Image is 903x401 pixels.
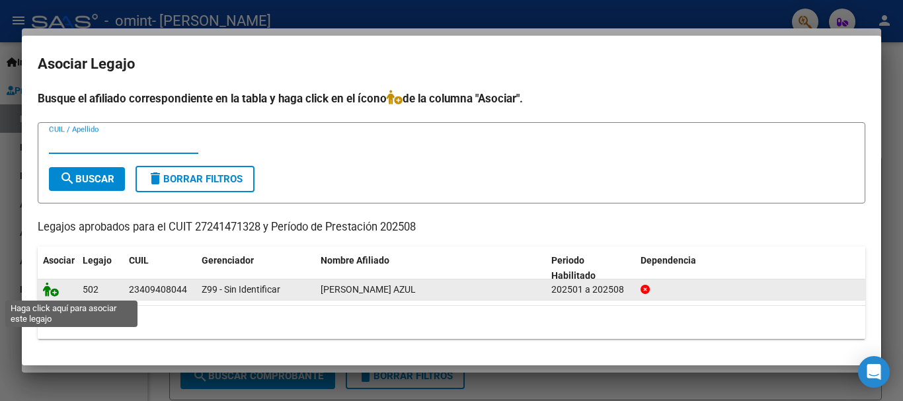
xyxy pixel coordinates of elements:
[83,284,98,295] span: 502
[77,246,124,290] datatable-header-cell: Legajo
[196,246,315,290] datatable-header-cell: Gerenciador
[38,90,865,107] h4: Busque el afiliado correspondiente en la tabla y haga click en el ícono de la columna "Asociar".
[641,255,696,266] span: Dependencia
[38,52,865,77] h2: Asociar Legajo
[38,219,865,236] p: Legajos aprobados para el CUIT 27241471328 y Período de Prestación 202508
[635,246,866,290] datatable-header-cell: Dependencia
[551,282,630,297] div: 202501 a 202508
[551,255,596,281] span: Periodo Habilitado
[321,255,389,266] span: Nombre Afiliado
[136,166,255,192] button: Borrar Filtros
[315,246,546,290] datatable-header-cell: Nombre Afiliado
[147,170,163,186] mat-icon: delete
[129,255,149,266] span: CUIL
[124,246,196,290] datatable-header-cell: CUIL
[147,173,243,185] span: Borrar Filtros
[59,170,75,186] mat-icon: search
[59,173,114,185] span: Buscar
[546,246,635,290] datatable-header-cell: Periodo Habilitado
[202,284,280,295] span: Z99 - Sin Identificar
[49,167,125,191] button: Buscar
[202,255,254,266] span: Gerenciador
[43,255,75,266] span: Asociar
[129,282,187,297] div: 23409408044
[38,246,77,290] datatable-header-cell: Asociar
[321,284,416,295] span: MUÑOZ ALTAMIRANO ALDANA AZUL
[38,306,865,339] div: 1 registros
[858,356,890,388] div: Open Intercom Messenger
[83,255,112,266] span: Legajo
